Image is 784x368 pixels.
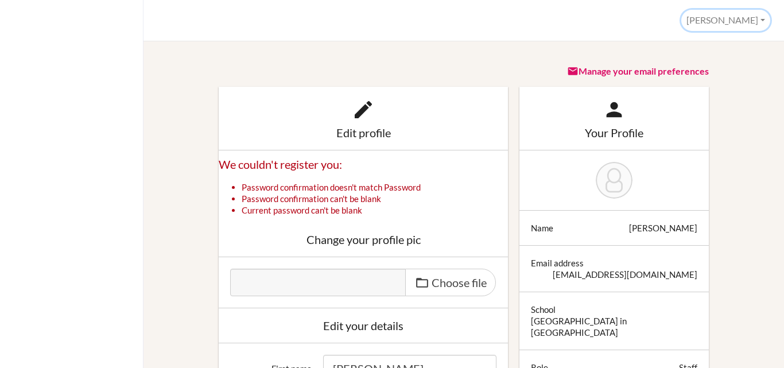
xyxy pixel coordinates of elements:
div: Edit profile [230,127,496,138]
span: Choose file [432,276,487,289]
div: Your Profile [531,127,697,138]
div: [EMAIL_ADDRESS][DOMAIN_NAME] [553,269,697,280]
li: Password confirmation can't be blank [242,193,508,204]
div: Email address [531,257,584,269]
button: [PERSON_NAME] [681,10,770,31]
div: Name [531,222,553,234]
a: Manage your email preferences [567,65,709,76]
li: Password confirmation doesn't match Password [242,181,508,193]
img: Azizbek Asamov [596,162,632,199]
li: Current password can't be blank [242,204,508,216]
div: Edit your details [230,320,496,331]
h2: We couldn't register you: [219,157,508,172]
div: School [531,304,556,315]
div: [PERSON_NAME] [629,222,697,234]
div: [GEOGRAPHIC_DATA] in [GEOGRAPHIC_DATA] [531,315,697,338]
div: Change your profile pic [230,234,496,245]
